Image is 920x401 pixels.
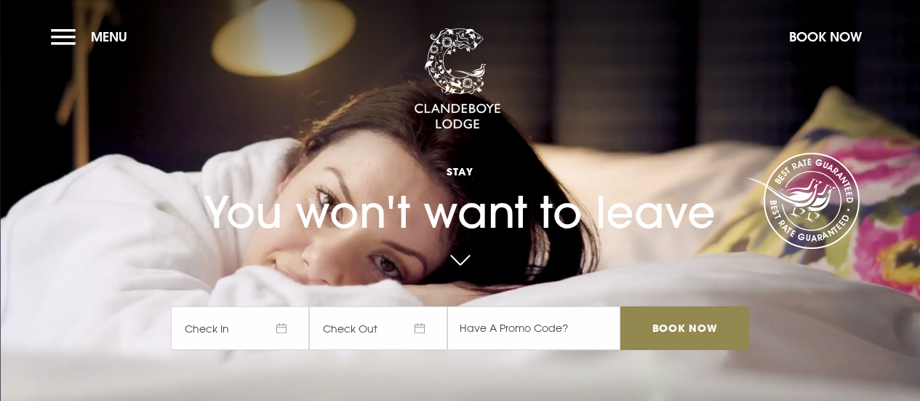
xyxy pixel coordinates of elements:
[447,306,620,350] input: Have A Promo Code?
[414,28,501,130] img: Clandeboye Lodge
[171,138,748,238] h1: You won't want to leave
[782,21,869,52] button: Book Now
[309,306,447,350] span: Check Out
[51,21,135,52] button: Menu
[620,306,748,350] input: Book Now
[91,28,127,45] span: Menu
[171,306,309,350] span: Check In
[171,164,748,178] span: Stay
